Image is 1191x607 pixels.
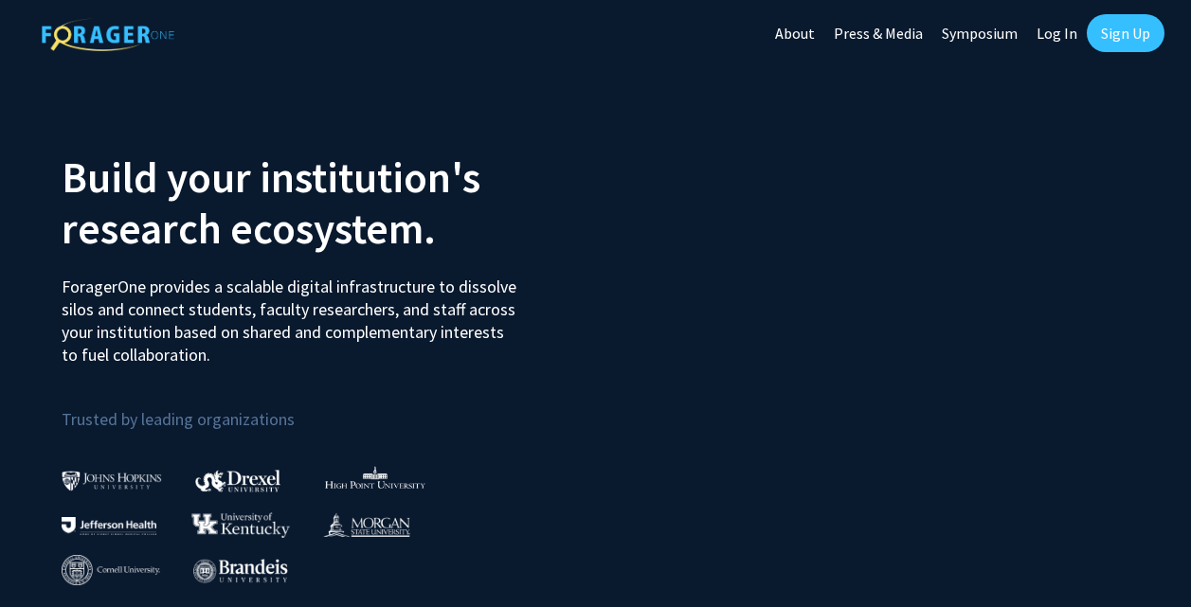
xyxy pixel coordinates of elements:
img: Thomas Jefferson University [62,517,156,535]
img: Brandeis University [193,559,288,582]
img: Cornell University [62,555,160,586]
img: Johns Hopkins University [62,471,162,491]
img: ForagerOne Logo [42,18,174,51]
p: ForagerOne provides a scalable digital infrastructure to dissolve silos and connect students, fac... [62,261,519,366]
img: Drexel University [195,470,280,491]
p: Trusted by leading organizations [62,382,582,434]
img: High Point University [325,466,425,489]
img: Morgan State University [323,512,410,537]
h2: Build your institution's research ecosystem. [62,152,582,254]
img: University of Kentucky [191,512,290,538]
a: Sign Up [1087,14,1164,52]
